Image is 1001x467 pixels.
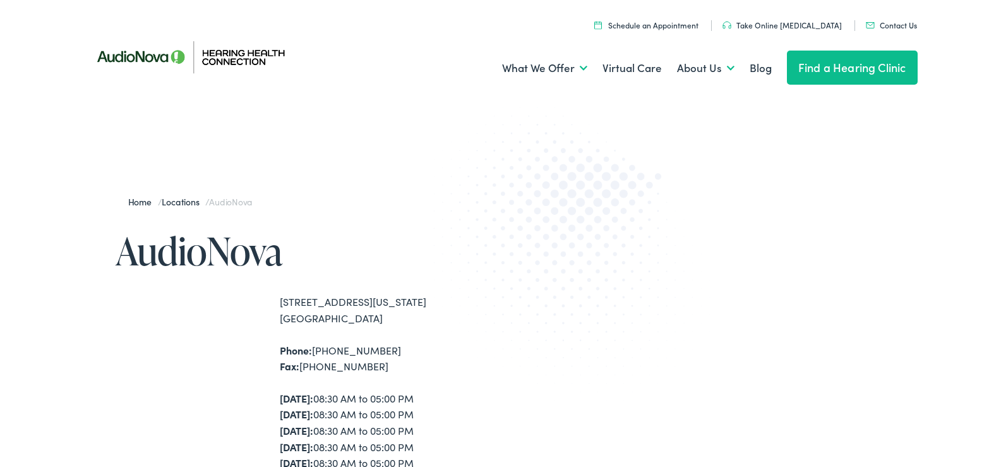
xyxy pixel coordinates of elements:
a: What We Offer [502,45,587,92]
img: utility icon [722,21,731,29]
img: utility icon [594,21,602,29]
span: AudioNova [209,195,252,208]
a: Virtual Care [602,45,662,92]
a: Find a Hearing Clinic [787,51,918,85]
strong: [DATE]: [280,423,313,437]
a: Schedule an Appointment [594,20,698,30]
span: / / [128,195,253,208]
a: About Us [677,45,734,92]
a: Locations [162,195,205,208]
strong: [DATE]: [280,440,313,454]
img: utility icon [866,22,875,28]
a: Contact Us [866,20,917,30]
strong: [DATE]: [280,407,313,421]
strong: Fax: [280,359,299,373]
a: Blog [750,45,772,92]
h1: AudioNova [116,230,501,272]
div: [STREET_ADDRESS][US_STATE] [GEOGRAPHIC_DATA] [280,294,501,326]
div: [PHONE_NUMBER] [PHONE_NUMBER] [280,343,501,375]
a: Home [128,195,158,208]
strong: [DATE]: [280,391,313,405]
a: Take Online [MEDICAL_DATA] [722,20,842,30]
strong: Phone: [280,343,312,357]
